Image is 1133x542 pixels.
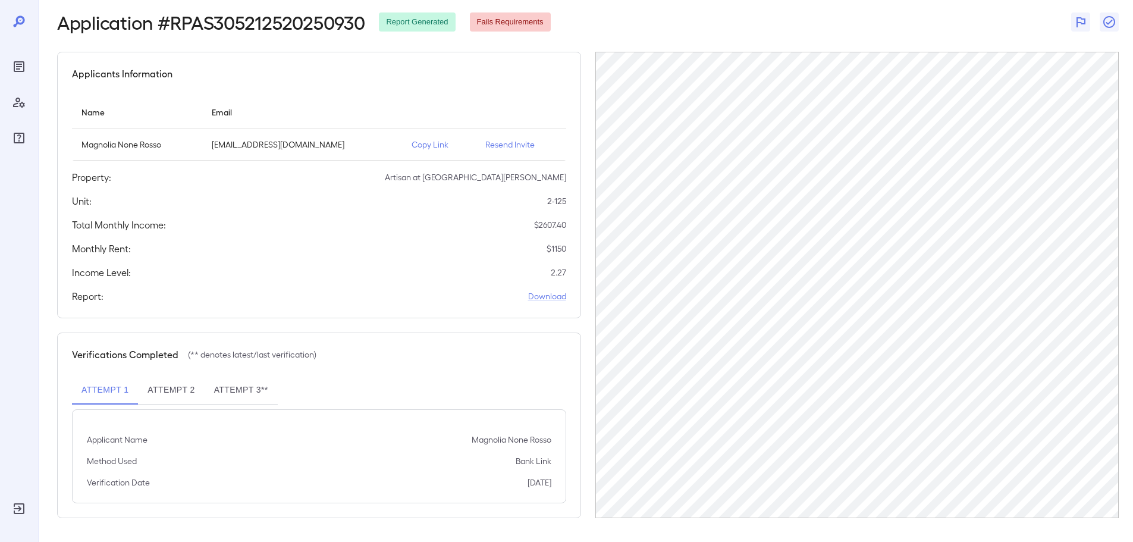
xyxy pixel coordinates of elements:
[138,376,204,405] button: Attempt 2
[72,242,131,256] h5: Monthly Rent:
[72,218,166,232] h5: Total Monthly Income:
[72,194,92,208] h5: Unit:
[72,67,172,81] h5: Applicants Information
[212,139,393,151] p: [EMAIL_ADDRESS][DOMAIN_NAME]
[547,195,566,207] p: 2-125
[72,347,178,362] h5: Verifications Completed
[412,139,466,151] p: Copy Link
[87,455,137,467] p: Method Used
[10,129,29,148] div: FAQ
[72,289,103,303] h5: Report:
[470,17,551,28] span: Fails Requirements
[205,376,278,405] button: Attempt 3**
[516,455,551,467] p: Bank Link
[528,290,566,302] a: Download
[10,499,29,518] div: Log Out
[10,57,29,76] div: Reports
[188,349,316,361] p: (** denotes latest/last verification)
[1100,12,1119,32] button: Close Report
[385,171,566,183] p: Artisan at [GEOGRAPHIC_DATA][PERSON_NAME]
[551,267,566,278] p: 2.27
[547,243,566,255] p: $ 1150
[1071,12,1090,32] button: Flag Report
[472,434,551,446] p: Magnolia None Rosso
[57,11,365,33] h2: Application # RPAS305212520250930
[81,139,193,151] p: Magnolia None Rosso
[87,477,150,488] p: Verification Date
[72,170,111,184] h5: Property:
[202,95,402,129] th: Email
[485,139,557,151] p: Resend Invite
[379,17,455,28] span: Report Generated
[87,434,147,446] p: Applicant Name
[72,376,138,405] button: Attempt 1
[72,95,566,161] table: simple table
[534,219,566,231] p: $ 2607.40
[72,265,131,280] h5: Income Level:
[528,477,551,488] p: [DATE]
[72,95,202,129] th: Name
[10,93,29,112] div: Manage Users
